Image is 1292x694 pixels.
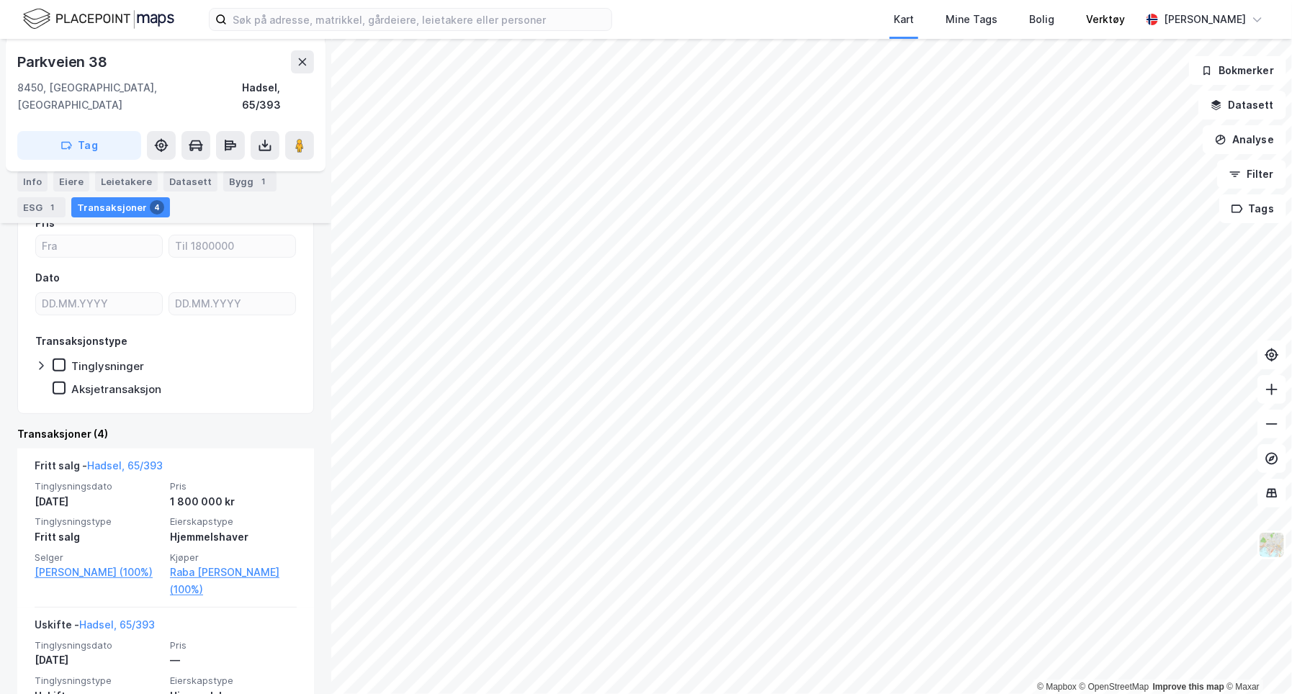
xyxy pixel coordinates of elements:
[35,515,161,528] span: Tinglysningstype
[227,9,611,30] input: Søk på adresse, matrikkel, gårdeiere, leietakere eller personer
[17,131,141,160] button: Tag
[170,675,297,687] span: Eierskapstype
[35,269,60,287] div: Dato
[71,382,161,396] div: Aksjetransaksjon
[946,11,997,28] div: Mine Tags
[170,528,297,546] div: Hjemmelshaver
[17,425,314,443] div: Transaksjoner (4)
[95,171,158,191] div: Leietakere
[71,359,144,373] div: Tinglysninger
[1258,531,1286,559] img: Z
[1217,160,1286,189] button: Filter
[169,235,295,257] input: Til 1800000
[35,639,161,652] span: Tinglysningsdato
[170,515,297,528] span: Eierskapstype
[1086,11,1125,28] div: Verktøy
[35,480,161,492] span: Tinglysningsdato
[1164,11,1246,28] div: [PERSON_NAME]
[1153,682,1224,692] a: Improve this map
[35,333,127,350] div: Transaksjonstype
[35,564,161,581] a: [PERSON_NAME] (100%)
[256,174,271,189] div: 1
[1029,11,1054,28] div: Bolig
[170,493,297,510] div: 1 800 000 kr
[35,551,161,564] span: Selger
[242,79,314,114] div: Hadsel, 65/393
[1198,91,1286,120] button: Datasett
[1219,194,1286,223] button: Tags
[894,11,914,28] div: Kart
[170,551,297,564] span: Kjøper
[87,459,163,472] a: Hadsel, 65/393
[17,79,242,114] div: 8450, [GEOGRAPHIC_DATA], [GEOGRAPHIC_DATA]
[170,652,297,669] div: —
[79,618,155,631] a: Hadsel, 65/393
[35,616,155,639] div: Uskifte -
[170,639,297,652] span: Pris
[1080,682,1149,692] a: OpenStreetMap
[150,200,164,215] div: 4
[1220,625,1292,694] iframe: Chat Widget
[45,200,60,215] div: 1
[223,171,277,191] div: Bygg
[53,171,89,191] div: Eiere
[163,171,217,191] div: Datasett
[1203,125,1286,154] button: Analyse
[170,480,297,492] span: Pris
[1037,682,1077,692] a: Mapbox
[35,675,161,687] span: Tinglysningstype
[36,293,162,315] input: DD.MM.YYYY
[17,171,48,191] div: Info
[35,457,163,480] div: Fritt salg -
[71,197,170,217] div: Transaksjoner
[35,493,161,510] div: [DATE]
[17,50,110,73] div: Parkveien 38
[169,293,295,315] input: DD.MM.YYYY
[1189,56,1286,85] button: Bokmerker
[170,564,297,598] a: Raba [PERSON_NAME] (100%)
[1220,625,1292,694] div: Kontrollprogram for chat
[35,528,161,546] div: Fritt salg
[36,235,162,257] input: Fra
[17,197,66,217] div: ESG
[35,652,161,669] div: [DATE]
[23,6,174,32] img: logo.f888ab2527a4732fd821a326f86c7f29.svg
